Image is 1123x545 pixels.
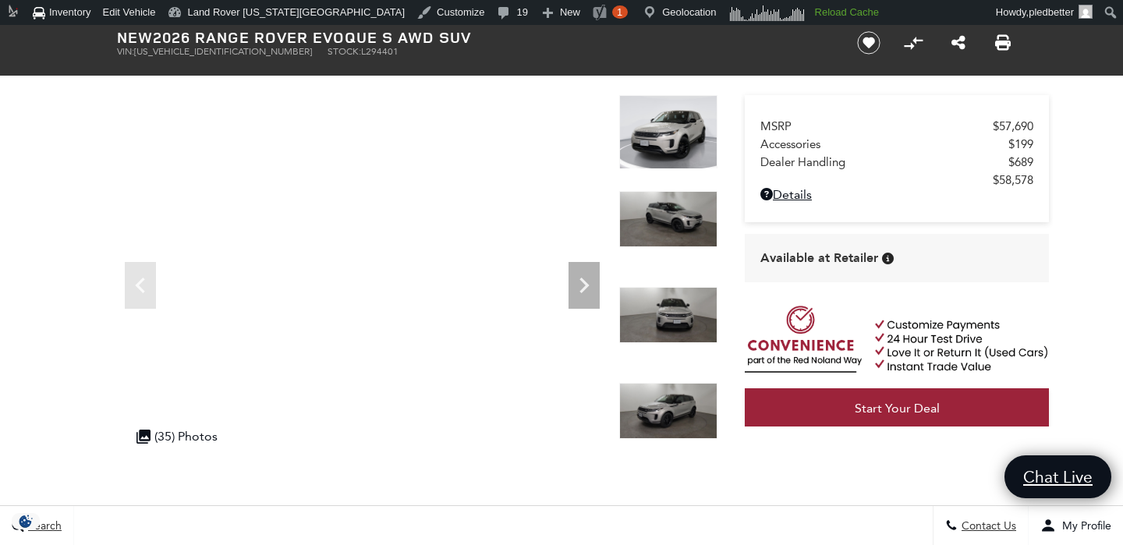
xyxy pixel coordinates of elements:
span: Available at Retailer [760,249,878,267]
span: My Profile [1056,519,1111,533]
span: MSRP [760,119,993,133]
span: 1 [617,6,622,18]
button: Open user profile menu [1029,506,1123,545]
img: Opt-Out Icon [8,513,44,529]
span: $199 [1008,137,1033,151]
span: Stock: [328,46,361,57]
div: Vehicle is in stock and ready for immediate delivery. Due to demand, availability is subject to c... [882,253,894,264]
span: Start Your Deal [855,401,940,416]
h1: 2026 Range Rover Evoque S AWD SUV [117,29,831,46]
a: MSRP $57,690 [760,119,1033,133]
div: Next [569,262,600,309]
a: Share this New 2026 Range Rover Evoque S AWD SUV [951,34,965,52]
span: Chat Live [1015,466,1100,487]
img: Visitors over 48 hours. Click for more Clicky Site Stats. [724,2,809,24]
a: $58,578 [760,173,1033,187]
span: [US_VEHICLE_IDENTIFICATION_NUMBER] [134,46,312,57]
a: Accessories $199 [760,137,1033,151]
span: pledbetter [1029,6,1074,18]
a: Start Your Deal [745,388,1049,429]
section: Click to Open Cookie Consent Modal [8,513,44,529]
img: New 2026 Seoul Pearl Silver Land Rover S image 4 [619,383,717,439]
img: New 2026 Seoul Pearl Silver Land Rover S image 3 [619,287,717,343]
span: $57,690 [993,119,1033,133]
iframe: Interactive Walkaround/Photo gallery of the vehicle/product [117,95,608,463]
span: Accessories [760,137,1008,151]
span: L294401 [361,46,399,57]
img: New 2026 Seoul Pearl Silver Land Rover S image 2 [619,191,717,247]
span: $689 [1008,155,1033,169]
span: VIN: [117,46,134,57]
strong: New [117,27,153,48]
a: Print this New 2026 Range Rover Evoque S AWD SUV [995,34,1011,52]
strong: Reload Cache [815,6,879,18]
div: (35) Photos [129,421,225,451]
button: Compare Vehicle [902,31,925,55]
a: About Us [123,3,211,30]
a: Dealer Handling $689 [760,155,1033,169]
a: Details [760,187,1033,202]
span: Contact Us [958,519,1016,533]
button: Save vehicle [852,30,886,55]
a: Chat Live [1004,455,1111,498]
span: Dealer Handling [760,155,1008,169]
img: New 2026 Seoul Pearl Silver Land Rover S image 1 [619,95,717,169]
span: $58,578 [993,173,1033,187]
